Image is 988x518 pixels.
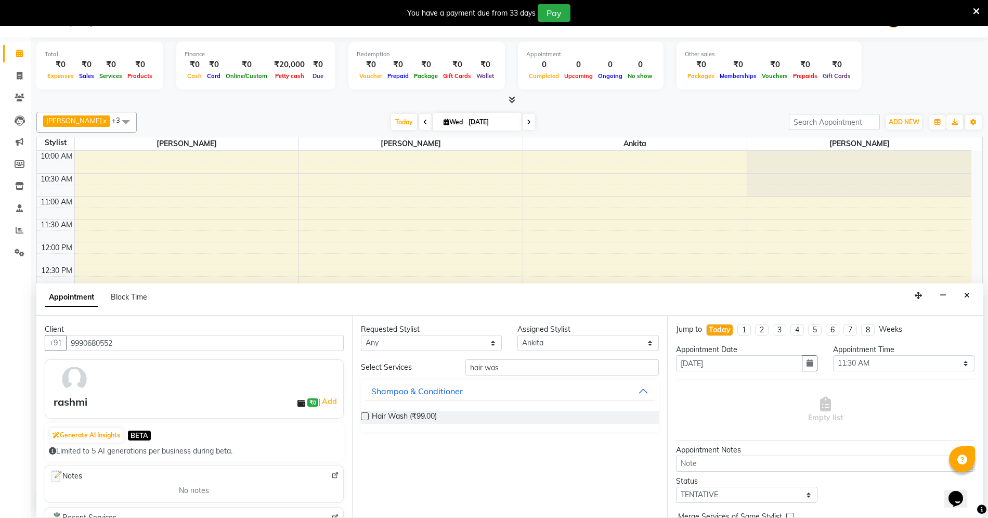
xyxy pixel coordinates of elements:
span: [PERSON_NAME] [75,137,298,150]
li: 7 [843,324,857,336]
span: ADD NEW [889,118,919,126]
a: Add [320,395,339,408]
span: Services [97,72,125,80]
div: ₹0 [385,59,411,71]
div: ₹0 [474,59,497,71]
div: ₹0 [97,59,125,71]
div: Shampoo & Conditioner [371,385,463,397]
div: Requested Stylist [361,324,502,335]
span: Gift Cards [820,72,853,80]
a: x [102,116,107,125]
span: [PERSON_NAME] [46,116,102,125]
span: Notes [49,470,82,483]
span: Petty cash [272,72,307,80]
div: ₹0 [790,59,820,71]
div: ₹0 [223,59,270,71]
div: 0 [595,59,625,71]
div: ₹0 [45,59,76,71]
li: 5 [808,324,822,336]
div: You have a payment due from 33 days [407,8,536,19]
span: BETA [128,431,151,441]
div: 12:00 PM [39,242,74,253]
div: Appointment Notes [676,445,974,456]
div: Assigned Stylist [517,324,659,335]
div: rashmi [54,394,87,410]
input: Search by service name [465,359,659,375]
div: ₹0 [204,59,223,71]
div: Status [676,476,817,487]
span: Upcoming [562,72,595,80]
span: Block Time [111,292,147,302]
span: Expenses [45,72,76,80]
div: Today [709,325,731,335]
span: Wallet [474,72,497,80]
div: ₹0 [759,59,790,71]
div: Select Services [353,362,458,373]
div: ₹0 [309,59,327,71]
span: Products [125,72,155,80]
div: Limited to 5 AI generations per business during beta. [49,446,340,457]
div: ₹0 [685,59,717,71]
span: Memberships [717,72,759,80]
div: ₹0 [125,59,155,71]
div: ₹20,000 [270,59,309,71]
div: Other sales [685,50,853,59]
div: 0 [562,59,595,71]
iframe: chat widget [944,476,978,508]
span: Wed [441,118,465,126]
input: Search by Name/Mobile/Email/Code [66,335,344,351]
div: Client [45,324,344,335]
span: Appointment [45,288,98,307]
button: +91 [45,335,67,351]
span: Due [310,72,326,80]
span: [PERSON_NAME] [747,137,971,150]
span: Empty list [808,397,843,423]
div: 10:00 AM [38,151,74,162]
span: No notes [179,485,209,496]
span: Vouchers [759,72,790,80]
div: Weeks [879,324,902,335]
div: Total [45,50,155,59]
span: Cash [185,72,204,80]
li: 2 [755,324,769,336]
li: 8 [861,324,875,336]
span: Ongoing [595,72,625,80]
button: Generate AI Insights [50,428,123,443]
span: Prepaids [790,72,820,80]
button: Shampoo & Conditioner [365,382,655,400]
li: 6 [826,324,839,336]
span: Prepaid [385,72,411,80]
span: Online/Custom [223,72,270,80]
input: Search Appointment [789,114,880,130]
span: [PERSON_NAME] [299,137,523,150]
div: ₹0 [411,59,440,71]
div: Redemption [357,50,497,59]
div: 0 [625,59,655,71]
span: Completed [526,72,562,80]
span: Packages [685,72,717,80]
div: 11:30 AM [38,219,74,230]
span: +3 [112,116,128,124]
div: 12:30 PM [39,265,74,276]
button: Close [959,288,974,304]
button: Pay [538,4,570,22]
div: 0 [526,59,562,71]
input: yyyy-mm-dd [676,355,802,371]
span: Today [391,114,417,130]
div: ₹0 [820,59,853,71]
li: 3 [773,324,786,336]
span: Card [204,72,223,80]
span: ₹0 [307,398,318,407]
div: Appointment [526,50,655,59]
span: Package [411,72,440,80]
img: avatar [59,364,89,394]
div: Appointment Date [676,344,817,355]
div: Appointment Time [833,344,974,355]
span: | [318,395,339,408]
span: No show [625,72,655,80]
div: ₹0 [76,59,97,71]
span: Voucher [357,72,385,80]
div: Stylist [37,137,74,148]
div: 10:30 AM [38,174,74,185]
input: 2025-09-03 [465,114,517,130]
